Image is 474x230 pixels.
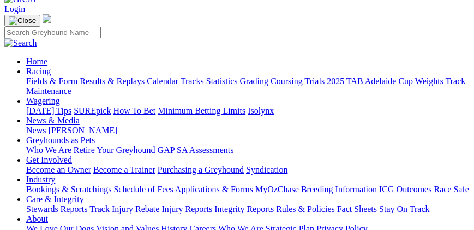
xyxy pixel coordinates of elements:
[43,14,51,23] img: logo-grsa-white.png
[26,126,46,135] a: News
[26,165,91,174] a: Become an Owner
[26,165,470,175] div: Get Involved
[158,145,234,155] a: GAP SA Assessments
[379,185,431,194] a: ICG Outcomes
[4,27,101,38] input: Search
[26,185,111,194] a: Bookings & Scratchings
[175,185,253,194] a: Applications & Forms
[26,204,87,214] a: Stewards Reports
[26,135,95,145] a: Greyhounds as Pets
[26,194,84,204] a: Care & Integrity
[415,76,443,86] a: Weights
[74,106,111,115] a: SUREpick
[181,76,204,86] a: Tracks
[327,76,413,86] a: 2025 TAB Adelaide Cup
[246,165,287,174] a: Syndication
[113,185,173,194] a: Schedule of Fees
[26,67,51,76] a: Racing
[26,145,71,155] a: Who We Are
[80,76,145,86] a: Results & Replays
[89,204,159,214] a: Track Injury Rebate
[26,126,470,135] div: News & Media
[26,214,48,223] a: About
[255,185,299,194] a: MyOzChase
[337,204,377,214] a: Fact Sheets
[26,185,470,194] div: Industry
[301,185,377,194] a: Breeding Information
[26,155,72,164] a: Get Involved
[26,175,55,184] a: Industry
[93,165,155,174] a: Become a Trainer
[4,15,40,27] button: Toggle navigation
[206,76,238,86] a: Statistics
[248,106,274,115] a: Isolynx
[26,76,470,96] div: Racing
[113,106,156,115] a: How To Bet
[4,4,25,14] a: Login
[9,16,36,25] img: Close
[276,204,335,214] a: Rules & Policies
[26,106,71,115] a: [DATE] Tips
[26,76,465,96] a: Track Maintenance
[74,145,155,155] a: Retire Your Greyhound
[158,106,245,115] a: Minimum Betting Limits
[26,145,470,155] div: Greyhounds as Pets
[434,185,469,194] a: Race Safe
[304,76,325,86] a: Trials
[271,76,303,86] a: Coursing
[26,204,470,214] div: Care & Integrity
[26,57,47,66] a: Home
[4,38,37,48] img: Search
[26,116,80,125] a: News & Media
[26,76,77,86] a: Fields & Form
[26,96,60,105] a: Wagering
[48,126,117,135] a: [PERSON_NAME]
[147,76,178,86] a: Calendar
[158,165,244,174] a: Purchasing a Greyhound
[26,106,470,116] div: Wagering
[161,204,212,214] a: Injury Reports
[240,76,268,86] a: Grading
[214,204,274,214] a: Integrity Reports
[379,204,429,214] a: Stay On Track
